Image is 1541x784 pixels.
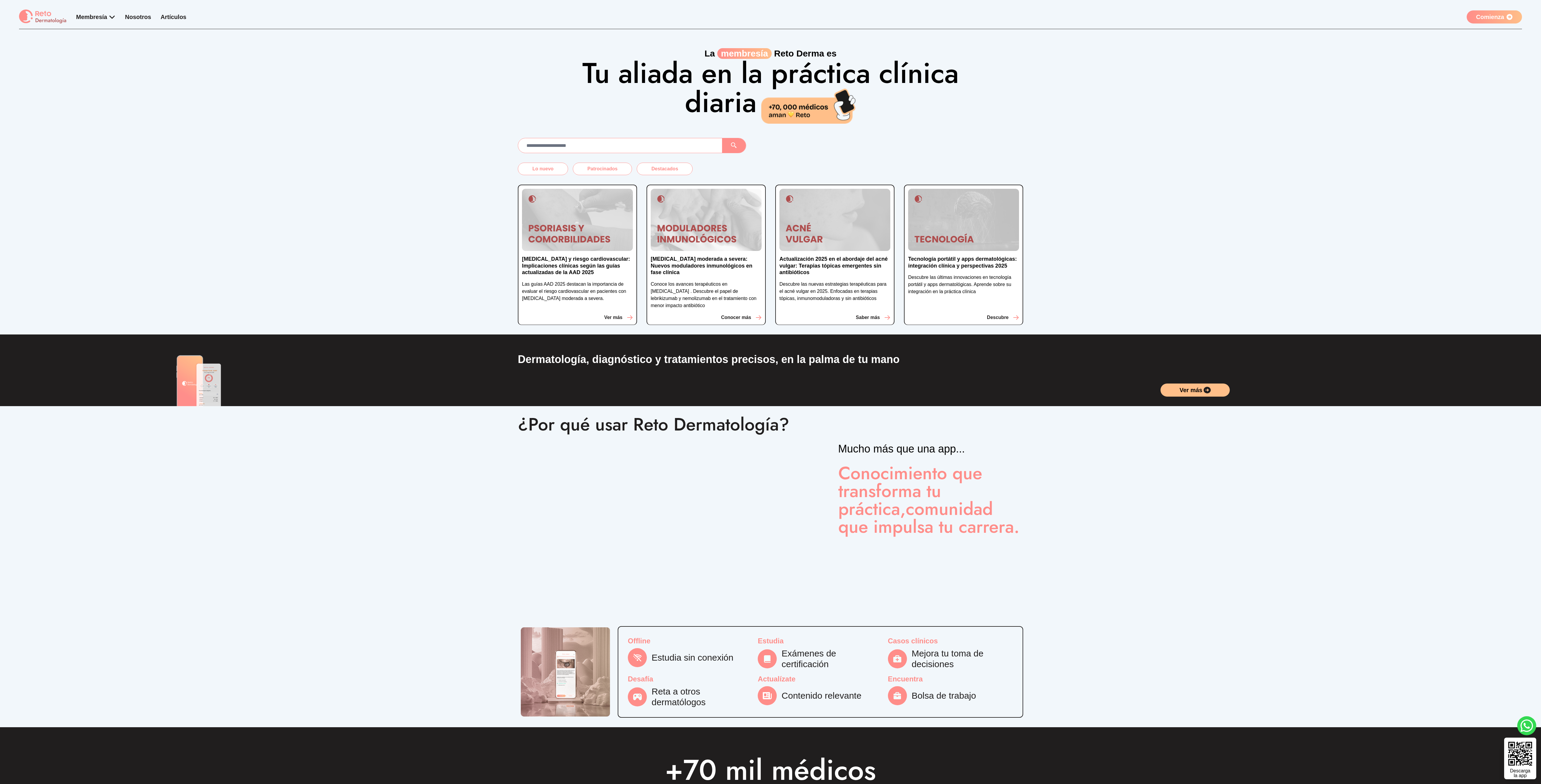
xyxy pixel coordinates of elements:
[651,189,762,251] img: Dermatitis atópica moderada a severa: Nuevos moduladores inmunológicos en fase clínica
[518,353,1023,365] h2: Dermatología, diagnóstico y tratamientos precisos, en la palma de tu mano
[758,636,883,646] p: Estudia
[1161,384,1230,397] a: Ver más
[170,353,229,406] img: trezetse
[1510,769,1530,778] div: Descarga la app
[912,648,1013,670] p: Mejora tu toma de decisiones
[604,314,633,321] button: Ver más
[628,636,753,646] p: Offline
[1180,386,1202,394] span: Ver más
[761,87,856,123] img: 70,000 médicos aman Reto
[604,314,622,321] p: Ver más
[522,256,633,281] a: [MEDICAL_DATA] y riesgo cardiovascular: Implicaciones clínicas según las guías actualizadas de la...
[518,48,1023,59] p: La Reto Derma es
[652,686,753,708] p: Reta a otros dermatólogos
[522,189,633,251] img: Psoriasis y riesgo cardiovascular: Implicaciones clínicas según las guías actualizadas de la AAD ...
[908,274,1019,295] p: Descubre las últimas innovaciones en tecnología portátil y apps dermatológicas. Aprende sobre su ...
[908,189,1019,251] img: Tecnología portátil y apps dermatológicas: integración clínica y perspectivas 2025
[717,48,771,59] span: membresía
[781,690,861,701] p: Contenido relevante
[637,163,693,175] button: Destacados
[908,256,1019,269] p: Tecnología portátil y apps dermatológicas: integración clínica y perspectivas 2025
[779,256,890,276] p: Actualización 2025 en el abordaje del acné vulgar: Terapias tópicas emergentes sin antibióticos
[838,464,1023,536] p: comunidad que impulsa tu carrera.
[652,652,733,663] p: Estudia sin conexión
[856,314,880,321] p: Saber más
[76,13,116,21] div: Membresía
[838,443,1023,455] p: Mucho más que una app...
[651,256,762,276] p: [MEDICAL_DATA] moderada a severa: Nuevos moduladores inmunológicos en fase clínica
[518,443,810,607] iframe: YouTube Video
[580,59,961,123] h1: Tu aliada en la práctica clínica diaria
[838,460,982,522] span: Conocimiento que transforma tu práctica,
[721,314,751,321] p: Conocer más
[628,674,753,684] p: Desafía
[125,14,151,20] a: Nosotros
[779,256,890,281] a: Actualización 2025 en el abordaje del acné vulgar: Terapias tópicas emergentes sin antibióticos
[1517,716,1536,735] a: whatsapp button
[518,163,568,175] button: Lo nuevo
[987,314,1019,321] button: Descubre
[888,636,1013,646] p: Casos clínicos
[522,256,633,276] p: [MEDICAL_DATA] y riesgo cardiovascular: Implicaciones clínicas según las guías actualizadas de la...
[521,627,610,717] img: Reto Derma Features
[651,256,762,281] a: [MEDICAL_DATA] moderada a severa: Nuevos moduladores inmunológicos en fase clínica
[573,163,632,175] button: Patrocinados
[19,10,67,24] img: logo Reto dermatología
[518,406,1023,443] h2: ¿Por qué usar Reto Dermatología?
[779,189,890,251] img: Actualización 2025 en el abordaje del acné vulgar: Terapias tópicas emergentes sin antibióticos
[781,648,883,670] p: Exámenes de certificación
[161,14,186,20] a: Artículos
[721,314,762,321] button: Conocer más
[522,281,633,302] p: Las guías AAD 2025 destacan la importancia de evaluar el riesgo cardiovascular en pacientes con [...
[987,314,1009,321] p: Descubre
[888,674,1013,684] p: Encuentra
[1467,10,1522,23] a: Comienza
[651,281,762,309] p: Conoce los avances terapéuticos en [MEDICAL_DATA] . Descubre el papel de lebrikizumab y nemolizum...
[779,281,890,302] p: Descubre las nuevas estrategias terapéuticas para el acné vulgar en 2025. Enfocadas en terapias t...
[908,256,1019,274] a: Tecnología portátil y apps dermatológicas: integración clínica y perspectivas 2025
[856,314,890,321] button: Saber más
[912,690,976,701] p: Bolsa de trabajo
[758,674,883,684] p: Actualízate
